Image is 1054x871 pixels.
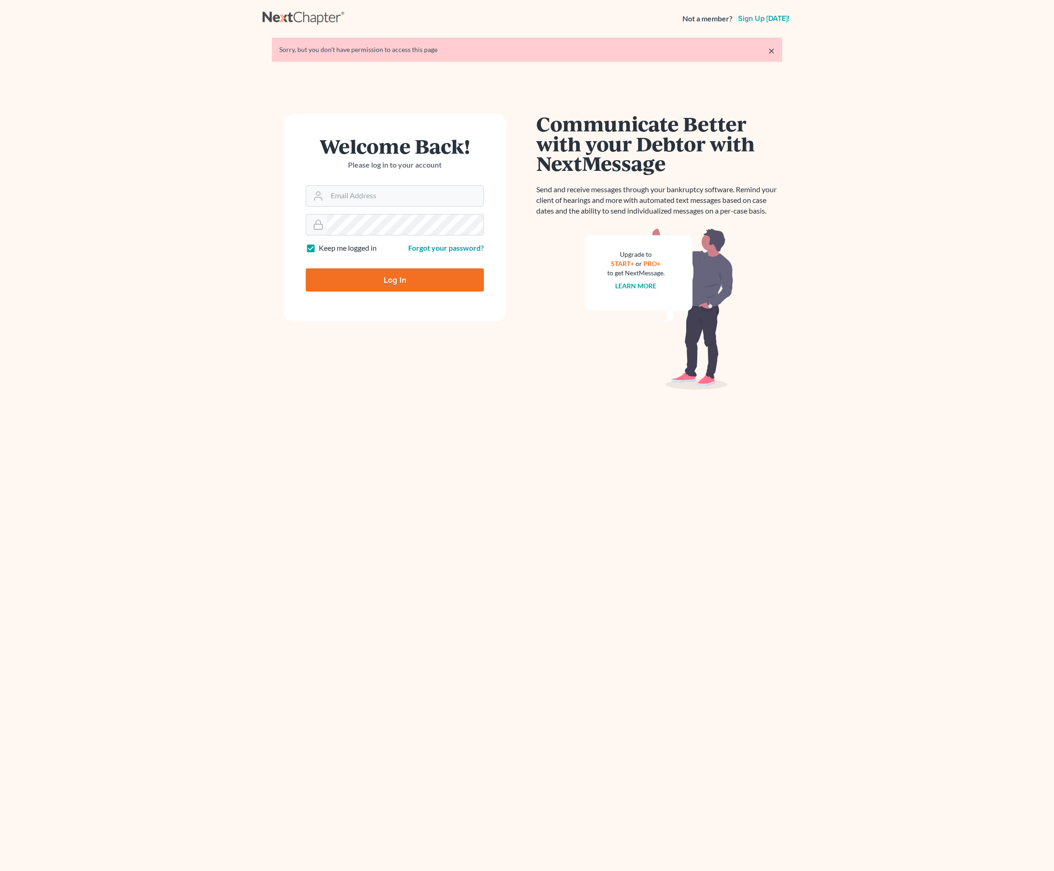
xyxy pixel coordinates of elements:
[607,268,665,278] div: to get NextMessage.
[611,260,635,267] a: START+
[644,260,661,267] a: PRO+
[279,45,775,54] div: Sorry, but you don't have permission to access this page
[536,184,782,216] p: Send and receive messages through your bankruptcy software. Remind your client of hearings and mo...
[319,243,377,253] label: Keep me logged in
[306,160,484,170] p: Please log in to your account
[306,136,484,156] h1: Welcome Back!
[636,260,643,267] span: or
[536,114,782,173] h1: Communicate Better with your Debtor with NextMessage
[327,186,483,206] input: Email Address
[408,243,484,252] a: Forgot your password?
[607,250,665,259] div: Upgrade to
[736,15,791,22] a: Sign up [DATE]!
[585,227,733,390] img: nextmessage_bg-59042aed3d76b12b5cd301f8e5b87938c9018125f34e5fa2b7a6b67550977c72.svg
[768,45,775,56] a: ×
[616,282,657,290] a: Learn more
[306,268,484,292] input: Log In
[682,13,733,24] strong: Not a member?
